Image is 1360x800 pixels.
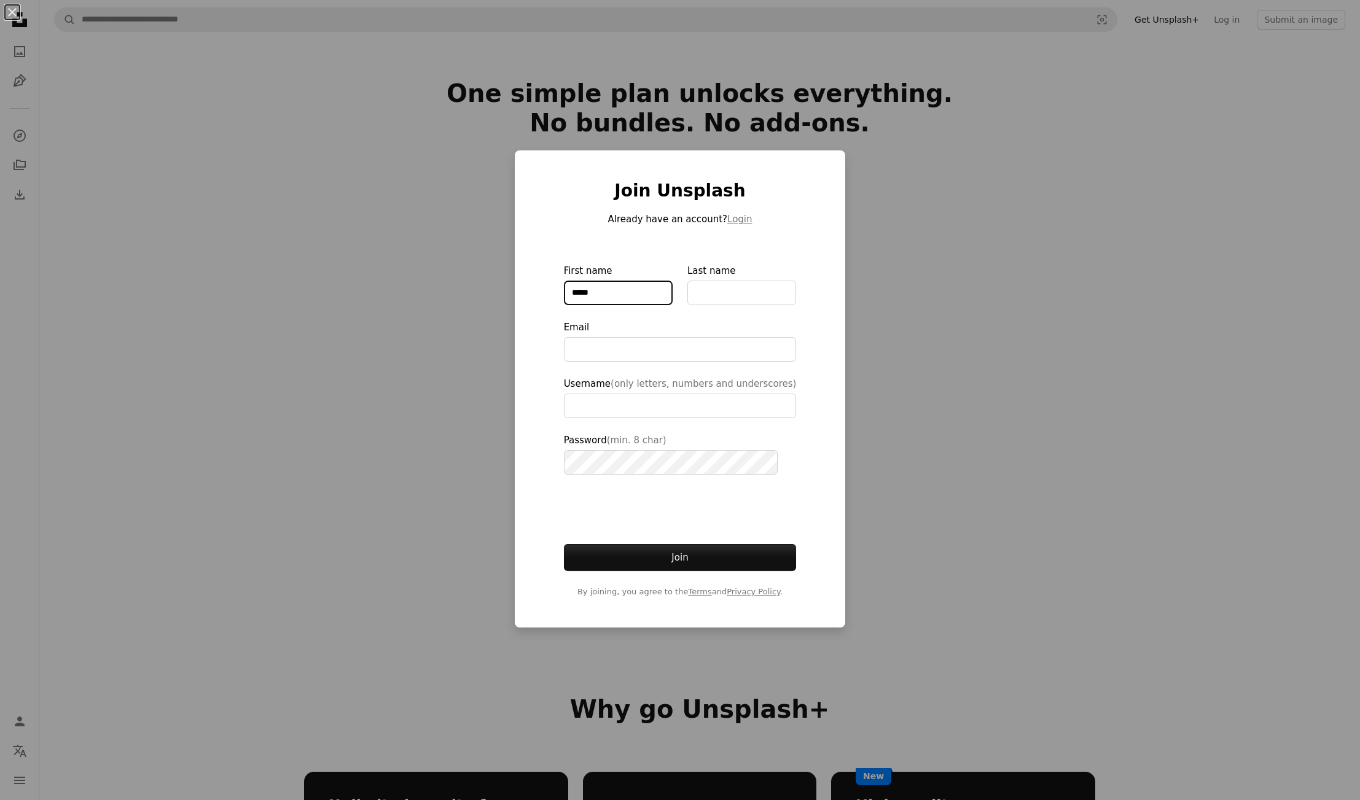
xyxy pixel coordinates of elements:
span: (min. 8 char) [607,435,666,446]
input: Password(min. 8 char) [564,450,778,475]
span: (only letters, numbers and underscores) [611,378,796,389]
input: Last name [687,281,796,305]
button: Join [564,544,797,571]
a: Terms [688,587,711,596]
span: By joining, you agree to the and . [564,586,797,598]
a: Privacy Policy [727,587,780,596]
button: Login [727,212,752,227]
label: Username [564,376,797,418]
label: First name [564,263,673,305]
input: First name [564,281,673,305]
label: Email [564,320,797,362]
p: Already have an account? [564,212,797,227]
input: Email [564,337,797,362]
label: Last name [687,263,796,305]
h1: Join Unsplash [564,180,797,202]
input: Username(only letters, numbers and underscores) [564,394,797,418]
label: Password [564,433,797,475]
